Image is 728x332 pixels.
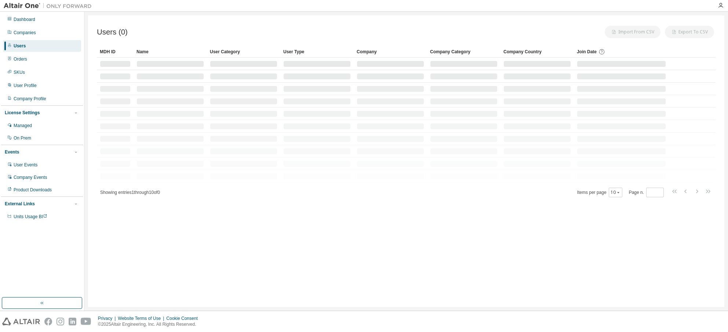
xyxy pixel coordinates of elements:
div: License Settings [5,110,40,116]
div: Company Profile [14,96,46,102]
div: Product Downloads [14,187,52,193]
div: Company Events [14,174,47,180]
span: Page n. [629,188,664,197]
img: youtube.svg [81,318,91,325]
span: Units Usage BI [14,214,47,219]
div: Orders [14,56,27,62]
span: Join Date [577,49,597,54]
div: Privacy [98,315,118,321]
img: Altair One [4,2,95,10]
button: Import From CSV [605,26,660,38]
div: Managed [14,123,32,129]
div: Events [5,149,19,155]
div: User Events [14,162,37,168]
button: 10 [611,190,620,195]
div: MDH ID [100,46,131,58]
div: Company Country [503,46,571,58]
div: Company Category [430,46,498,58]
span: Items per page [577,188,622,197]
div: Website Terms of Use [118,315,166,321]
p: © 2025 Altair Engineering, Inc. All Rights Reserved. [98,321,202,328]
img: linkedin.svg [69,318,76,325]
div: Company [357,46,424,58]
div: SKUs [14,69,25,75]
img: altair_logo.svg [2,318,40,325]
img: instagram.svg [57,318,64,325]
span: Users (0) [97,28,128,36]
div: Users [14,43,26,49]
div: User Category [210,46,277,58]
img: facebook.svg [44,318,52,325]
div: On Prem [14,135,31,141]
div: Dashboard [14,17,35,22]
div: External Links [5,201,35,207]
div: Companies [14,30,36,36]
svg: Date when the user was first added or directly signed up. If the user was deleted and later re-ad... [598,48,605,55]
div: User Type [283,46,351,58]
span: Showing entries 1 through 10 of 0 [100,190,160,195]
div: User Profile [14,83,37,89]
div: Name [136,46,204,58]
div: Cookie Consent [166,315,202,321]
button: Export To CSV [665,26,714,38]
